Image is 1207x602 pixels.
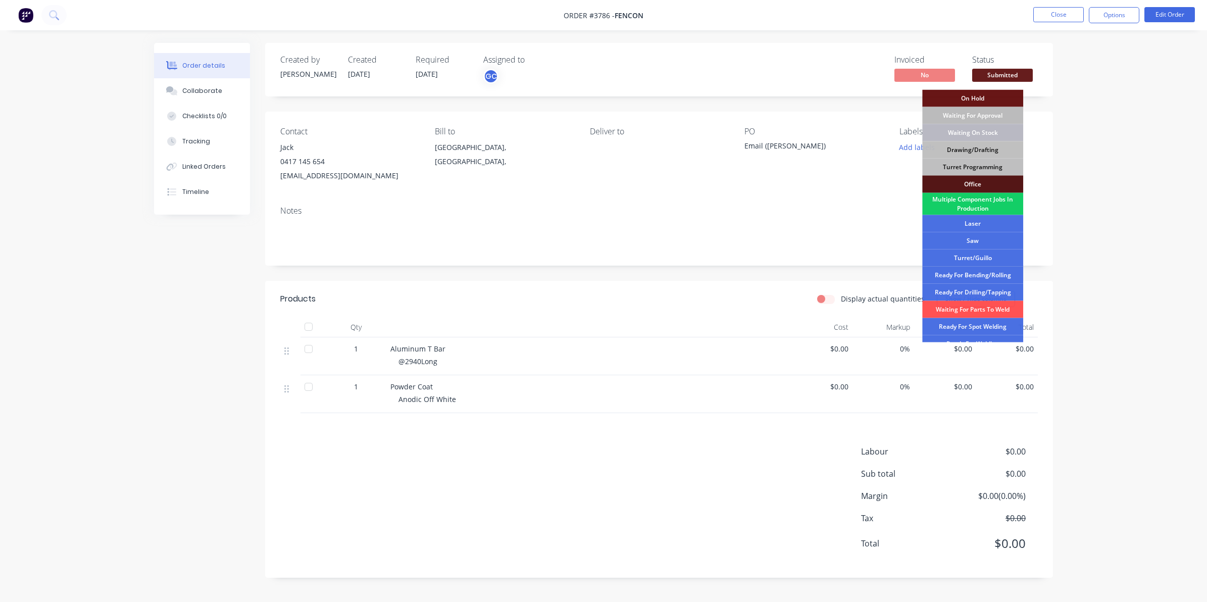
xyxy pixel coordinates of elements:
[922,232,1023,249] div: Saw
[154,78,250,104] button: Collaborate
[354,343,358,354] span: 1
[918,343,972,354] span: $0.00
[922,284,1023,301] div: Ready For Drilling/Tapping
[922,249,1023,267] div: Turret/Guillo
[280,206,1038,216] div: Notes
[154,53,250,78] button: Order details
[894,69,955,81] span: No
[1089,7,1139,23] button: Options
[841,293,925,304] label: Display actual quantities
[154,154,250,179] button: Linked Orders
[280,169,419,183] div: [EMAIL_ADDRESS][DOMAIN_NAME]
[951,534,1026,553] span: $0.00
[790,317,852,337] div: Cost
[922,335,1023,353] div: Ready For Welding
[951,468,1026,480] span: $0.00
[390,382,433,391] span: Powder Coat
[980,343,1034,354] span: $0.00
[435,140,573,169] div: [GEOGRAPHIC_DATA], [GEOGRAPHIC_DATA],
[154,179,250,205] button: Timeline
[18,8,33,23] img: Factory
[972,69,1033,81] span: Submitted
[922,176,1023,193] div: Office
[348,69,370,79] span: [DATE]
[899,127,1038,136] div: Labels
[861,468,951,480] span: Sub total
[922,193,1023,215] div: Multiple Component Jobs In Production
[348,55,404,65] div: Created
[744,127,883,136] div: PO
[398,394,456,404] span: Anodic Off White
[922,318,1023,335] div: Ready For Spot Welding
[1144,7,1195,22] button: Edit Order
[416,55,471,65] div: Required
[154,104,250,129] button: Checklists 0/0
[182,112,227,121] div: Checklists 0/0
[416,69,438,79] span: [DATE]
[922,107,1023,124] div: Waiting For Approval
[922,90,1023,107] div: On Hold
[857,381,911,392] span: 0%
[435,140,573,173] div: [GEOGRAPHIC_DATA], [GEOGRAPHIC_DATA],
[861,512,951,524] span: Tax
[326,317,386,337] div: Qty
[354,381,358,392] span: 1
[893,140,940,154] button: Add labels
[280,155,419,169] div: 0417 145 654
[483,55,584,65] div: Assigned to
[182,187,209,196] div: Timeline
[922,301,1023,318] div: Waiting For Parts To Weld
[922,141,1023,159] div: Drawing/Drafting
[280,293,316,305] div: Products
[280,140,419,155] div: Jack
[615,11,643,20] span: FenCon
[861,490,951,502] span: Margin
[852,317,915,337] div: Markup
[918,381,972,392] span: $0.00
[182,86,222,95] div: Collaborate
[922,267,1023,284] div: Ready For Bending/Rolling
[182,162,226,171] div: Linked Orders
[951,490,1026,502] span: $0.00 ( 0.00 %)
[154,129,250,154] button: Tracking
[980,381,1034,392] span: $0.00
[922,215,1023,232] div: Laser
[894,55,960,65] div: Invoiced
[483,69,498,84] button: GC
[972,55,1038,65] div: Status
[280,69,336,79] div: [PERSON_NAME]
[280,55,336,65] div: Created by
[398,357,437,366] span: @2940Long
[435,127,573,136] div: Bill to
[794,343,848,354] span: $0.00
[1033,7,1084,22] button: Close
[861,537,951,549] span: Total
[857,343,911,354] span: 0%
[794,381,848,392] span: $0.00
[564,11,615,20] span: Order #3786 -
[280,127,419,136] div: Contact
[590,127,728,136] div: Deliver to
[972,69,1033,84] button: Submitted
[861,445,951,458] span: Labour
[951,445,1026,458] span: $0.00
[951,512,1026,524] span: $0.00
[914,317,976,337] div: Price
[922,159,1023,176] div: Turret Programming
[280,140,419,183] div: Jack0417 145 654[EMAIL_ADDRESS][DOMAIN_NAME]
[744,140,871,155] div: Email ([PERSON_NAME])
[182,137,210,146] div: Tracking
[922,124,1023,141] div: Waiting On Stock
[182,61,225,70] div: Order details
[390,344,445,354] span: Aluminum T Bar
